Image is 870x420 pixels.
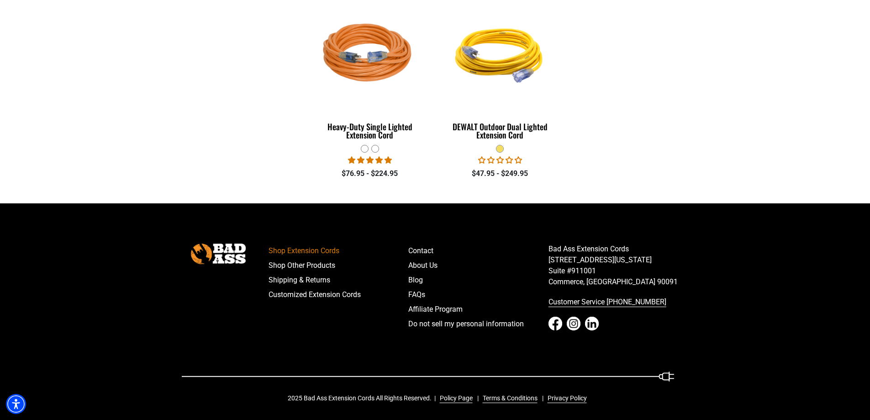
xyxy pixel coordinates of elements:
[478,156,522,165] span: 0.00 stars
[544,393,587,403] a: Privacy Policy
[408,258,548,273] a: About Us
[408,244,548,258] a: Contact
[269,287,409,302] a: Customized Extension Cords
[408,273,548,287] a: Blog
[442,122,558,139] div: DEWALT Outdoor Dual Lighted Extension Cord
[479,393,538,403] a: Terms & Conditions
[443,2,558,107] img: DEWALT Outdoor Dual Lighted Extension Cord
[567,317,580,330] a: Instagram - open in a new tab
[408,317,548,331] a: Do not sell my personal information
[408,287,548,302] a: FAQs
[269,258,409,273] a: Shop Other Products
[312,2,427,107] img: orange
[6,394,26,414] div: Accessibility Menu
[548,244,689,287] p: Bad Ass Extension Cords [STREET_ADDRESS][US_STATE] Suite #911001 Commerce, [GEOGRAPHIC_DATA] 90091
[436,393,473,403] a: Policy Page
[548,295,689,309] a: call 833-674-1699
[288,393,593,403] div: 2025 Bad Ass Extension Cords All Rights Reserved.
[269,244,409,258] a: Shop Extension Cords
[191,244,246,264] img: Bad Ass Extension Cords
[348,156,392,165] span: 5.00 stars
[312,168,428,179] div: $76.95 - $224.95
[442,168,558,179] div: $47.95 - $249.95
[548,317,562,330] a: Facebook - open in a new tab
[408,302,548,317] a: Affiliate Program
[269,273,409,287] a: Shipping & Returns
[312,122,428,139] div: Heavy-Duty Single Lighted Extension Cord
[585,317,599,330] a: LinkedIn - open in a new tab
